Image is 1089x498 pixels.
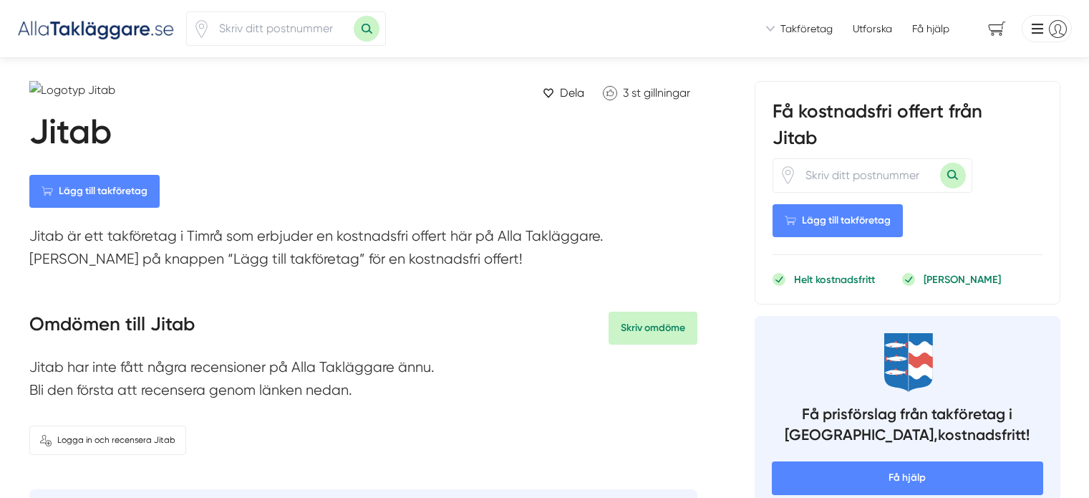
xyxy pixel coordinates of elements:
[57,434,175,447] span: Logga in och recensera Jitab
[631,86,690,100] span: st gillningar
[29,426,186,455] a: Logga in och recensera Jitab
[940,163,966,188] button: Sök med postnummer
[779,166,797,184] span: Klicka för att använda din position.
[29,312,195,345] h3: Omdömen till Jitab
[210,12,354,45] input: Skriv ditt postnummer
[29,81,187,99] img: Logotyp Jitab
[772,403,1043,450] h4: Få prisförslag från takföretag i [GEOGRAPHIC_DATA], kostnadsfritt!
[912,21,949,36] span: Få hjälp
[794,272,875,287] p: Helt kostnadsfritt
[853,21,892,36] a: Utforska
[193,20,210,38] span: Klicka för att använda din position.
[354,16,379,42] button: Sök med postnummer
[978,16,1016,42] span: navigation-cart
[29,225,697,277] p: Jitab är ett takföretag i Timrå som erbjuder en kostnadsfri offert här på Alla Takläggare. [PERSO...
[193,20,210,38] svg: Pin / Karta
[29,111,112,158] h1: Jitab
[560,84,584,102] span: Dela
[596,81,697,105] a: Klicka för att gilla Jitab
[537,81,590,105] a: Dela
[779,166,797,184] svg: Pin / Karta
[623,86,629,100] span: 3
[797,159,940,192] input: Skriv ditt postnummer
[29,175,160,208] : Lägg till takföretag
[772,461,1043,494] span: Få hjälp
[609,312,697,345] a: Skriv omdöme
[773,99,1042,158] h3: Få kostnadsfri offert från Jitab
[773,204,903,237] : Lägg till takföretag
[17,16,175,40] img: Alla Takläggare
[29,356,697,408] p: Jitab har inte fått några recensioner på Alla Takläggare ännu. Bli den första att recensera genom...
[924,272,1001,287] p: [PERSON_NAME]
[780,21,833,36] span: Takföretag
